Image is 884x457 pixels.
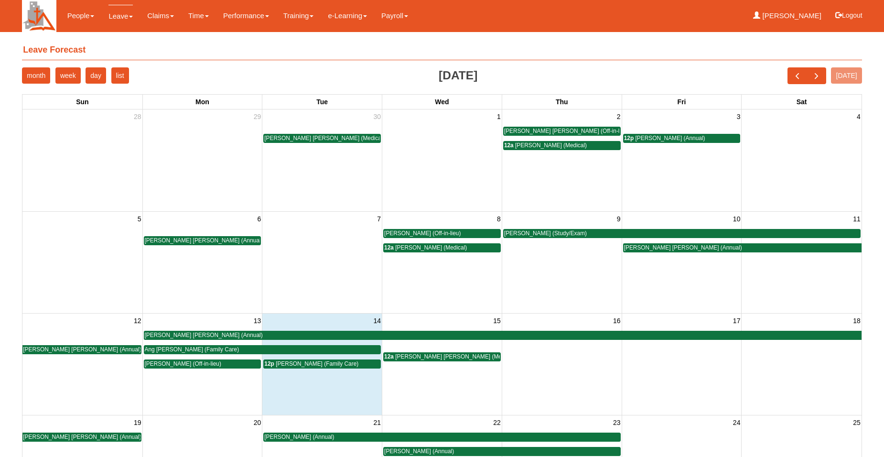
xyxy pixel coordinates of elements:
[86,67,106,84] button: day
[736,111,742,122] span: 3
[852,315,862,326] span: 18
[732,213,742,225] span: 10
[384,448,454,455] span: [PERSON_NAME] (Annual)
[624,135,634,141] span: 12p
[137,213,142,225] span: 5
[556,98,568,106] span: Thu
[144,359,261,369] a: [PERSON_NAME] (Off-in-lieu)
[612,315,622,326] span: 16
[253,315,262,326] span: 13
[22,345,141,354] a: [PERSON_NAME] [PERSON_NAME] (Annual)
[503,229,861,238] a: [PERSON_NAME] (Study/Exam)
[831,67,862,84] button: [DATE]
[623,243,862,252] a: [PERSON_NAME] [PERSON_NAME] (Annual)
[145,346,239,353] span: Ang [PERSON_NAME] (Family Care)
[22,433,141,442] a: [PERSON_NAME] [PERSON_NAME] (Annual)
[732,315,742,326] span: 17
[23,346,141,353] span: [PERSON_NAME] [PERSON_NAME] (Annual)
[264,135,384,141] span: [PERSON_NAME] [PERSON_NAME] (Medical)
[439,69,477,82] h2: [DATE]
[395,353,515,360] span: [PERSON_NAME] [PERSON_NAME] (Medical)
[223,5,269,27] a: Performance
[111,67,129,84] button: list
[133,111,142,122] span: 28
[395,244,467,251] span: [PERSON_NAME] (Medical)
[55,67,81,84] button: week
[133,417,142,428] span: 19
[616,213,622,225] span: 9
[503,127,621,136] a: [PERSON_NAME] [PERSON_NAME] (Off-in-lieu)
[515,142,587,149] span: [PERSON_NAME] (Medical)
[263,134,381,143] a: [PERSON_NAME] [PERSON_NAME] (Medical)
[504,142,514,149] span: 12a
[732,417,742,428] span: 24
[852,417,862,428] span: 25
[22,67,50,84] button: month
[635,135,705,141] span: [PERSON_NAME] (Annual)
[504,230,587,237] span: [PERSON_NAME] (Study/Exam)
[133,315,142,326] span: 12
[373,111,382,122] span: 30
[145,360,221,367] span: [PERSON_NAME] (Off-in-lieu)
[624,244,742,251] span: [PERSON_NAME] [PERSON_NAME] (Annual)
[496,213,502,225] span: 8
[856,111,862,122] span: 4
[797,98,807,106] span: Sat
[844,419,874,447] iframe: chat widget
[384,244,394,251] span: 12a
[383,447,621,456] a: [PERSON_NAME] (Annual)
[612,417,622,428] span: 23
[678,98,686,106] span: Fri
[807,67,826,84] button: next
[383,243,501,252] a: 12a [PERSON_NAME] (Medical)
[492,315,502,326] span: 15
[616,111,622,122] span: 2
[328,5,367,27] a: e-Learning
[381,5,408,27] a: Payroll
[492,417,502,428] span: 22
[147,5,174,27] a: Claims
[264,360,274,367] span: 12p
[373,417,382,428] span: 21
[263,433,620,442] a: [PERSON_NAME] (Annual)
[76,98,88,106] span: Sun
[496,111,502,122] span: 1
[263,359,381,369] a: 12p [PERSON_NAME] (Family Care)
[852,213,862,225] span: 11
[145,332,263,338] span: [PERSON_NAME] [PERSON_NAME] (Annual)
[383,229,501,238] a: [PERSON_NAME] (Off-in-lieu)
[384,230,461,237] span: [PERSON_NAME] (Off-in-lieu)
[264,434,334,440] span: [PERSON_NAME] (Annual)
[829,4,869,27] button: Logout
[283,5,314,27] a: Training
[257,213,262,225] span: 6
[384,353,394,360] span: 12a
[435,98,449,106] span: Wed
[373,315,382,326] span: 14
[22,41,862,60] h4: Leave Forecast
[623,134,741,143] a: 12p [PERSON_NAME] (Annual)
[753,5,821,27] a: [PERSON_NAME]
[253,417,262,428] span: 20
[67,5,95,27] a: People
[503,141,621,150] a: 12a [PERSON_NAME] (Medical)
[253,111,262,122] span: 29
[144,345,381,354] a: Ang [PERSON_NAME] (Family Care)
[276,360,358,367] span: [PERSON_NAME] (Family Care)
[195,98,209,106] span: Mon
[145,237,263,244] span: [PERSON_NAME] [PERSON_NAME] (Annual)
[787,67,807,84] button: prev
[144,236,261,245] a: [PERSON_NAME] [PERSON_NAME] (Annual)
[23,434,141,440] span: [PERSON_NAME] [PERSON_NAME] (Annual)
[383,352,501,361] a: 12a [PERSON_NAME] [PERSON_NAME] (Medical)
[504,128,629,134] span: [PERSON_NAME] [PERSON_NAME] (Off-in-lieu)
[188,5,209,27] a: Time
[144,331,862,340] a: [PERSON_NAME] [PERSON_NAME] (Annual)
[316,98,328,106] span: Tue
[108,5,133,27] a: Leave
[376,213,382,225] span: 7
